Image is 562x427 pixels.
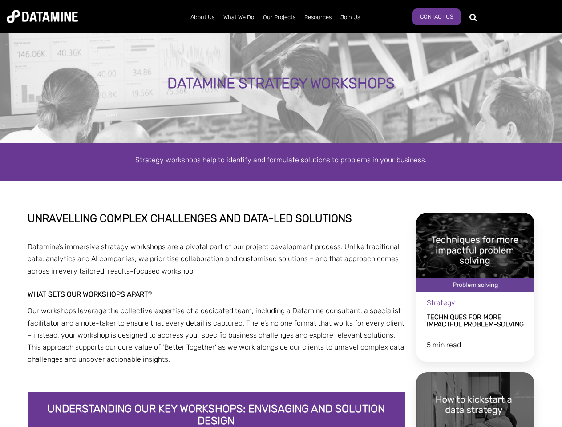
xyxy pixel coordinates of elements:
[47,403,385,427] span: Understanding our key workshops: Envisaging and Solution Design
[259,6,300,29] a: Our Projects
[28,306,404,363] span: Our workshops leverage the collective expertise of a dedicated team, including a Datamine consult...
[28,154,535,166] p: Strategy workshops help to identify and formulate solutions to problems in your business.
[68,76,494,92] div: DATAMINE STRATEGY WORKSHOPS
[28,242,400,275] span: Datamine’s immersive strategy workshops are a pivotal part of our project development process. Un...
[427,298,455,307] span: Strategy
[219,6,259,29] a: What We Do
[336,6,364,29] a: Join Us
[186,6,219,29] a: About Us
[412,8,461,25] a: Contact Us
[28,212,352,225] span: Unravelling complex challenges and data-led solutions
[28,290,405,298] h3: What sets our workshops apart?
[7,10,78,23] img: Datamine
[300,6,336,29] a: Resources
